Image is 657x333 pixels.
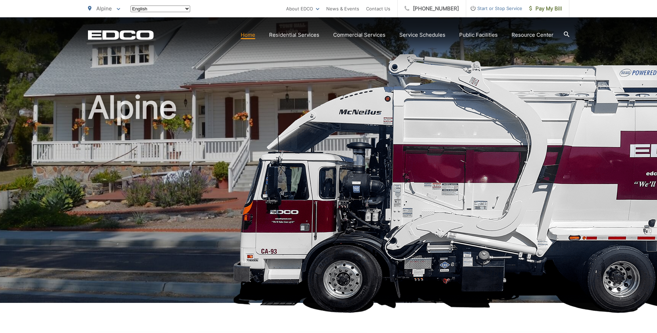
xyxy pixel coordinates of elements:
a: Resource Center [512,31,553,39]
a: Commercial Services [333,31,385,39]
a: Home [241,31,255,39]
span: Pay My Bill [529,4,562,13]
a: Service Schedules [399,31,445,39]
a: Contact Us [366,4,390,13]
a: Public Facilities [459,31,498,39]
a: Residential Services [269,31,319,39]
span: Alpine [96,5,112,12]
a: About EDCO [286,4,319,13]
select: Select a language [131,6,190,12]
h1: Alpine [88,90,569,309]
a: EDCD logo. Return to the homepage. [88,30,154,40]
a: News & Events [326,4,359,13]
